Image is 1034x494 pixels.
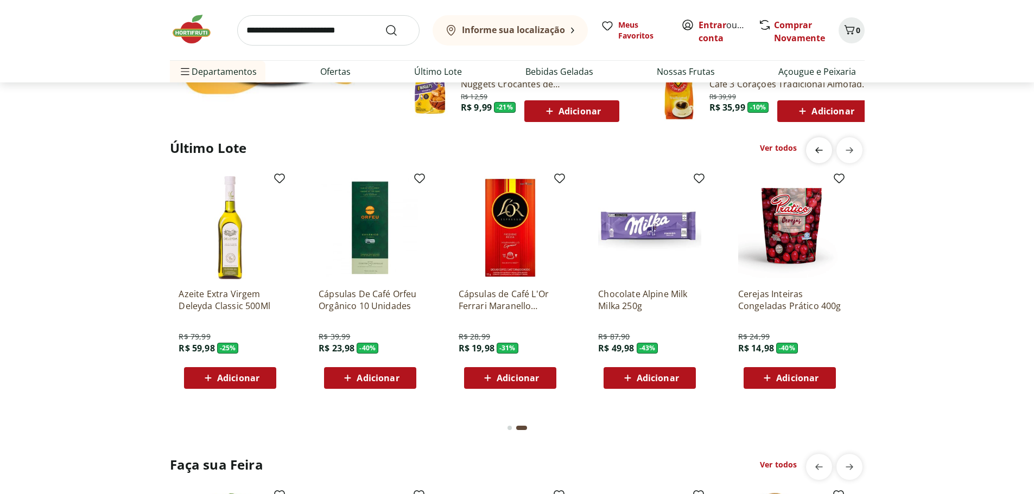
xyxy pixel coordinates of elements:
button: Adicionar [604,367,696,389]
span: R$ 12,59 [461,91,487,101]
button: Adicionar [777,100,872,122]
span: 0 [856,25,860,35]
a: Cápsulas de Café L'Or Ferrari Maranello Espresso com 10 Unidades [459,288,562,312]
img: Nuggets Crocantes de Frango Sadia 300g [404,68,456,120]
span: - 10 % [747,102,769,113]
a: Entrar [699,19,726,31]
span: - 40 % [776,343,798,354]
a: Açougue e Peixaria [778,65,856,78]
img: Cerejas Inteiras Congeladas Prático 400g [738,176,841,279]
span: Adicionar [497,374,539,382]
span: R$ 87,90 [598,331,630,342]
img: Cápsulas de Café L'Or Ferrari Maranello Espresso com 10 Unidades [459,176,562,279]
button: next [836,137,862,163]
a: Cerejas Inteiras Congeladas Prático 400g [738,288,841,312]
span: R$ 39,99 [709,91,736,101]
button: previous [806,454,832,480]
a: Meus Favoritos [601,20,668,41]
a: Azeite Extra Virgem Deleyda Classic 500Ml [179,288,282,312]
img: Café Três Corações Tradicional Almofada 500g [653,68,705,120]
img: Cápsulas De Café Orfeu Orgânico 10 Unidades [319,176,422,279]
button: Go to page 1 from fs-carousel [505,415,514,441]
h2: Último Lote [170,139,247,157]
a: Chocolate Alpine Milk Milka 250g [598,288,701,312]
span: R$ 59,98 [179,342,214,354]
a: Café 3 Corações Tradicional Almofada 500g [709,78,873,90]
span: ou [699,18,747,44]
a: Ofertas [320,65,351,78]
span: Adicionar [217,374,259,382]
span: - 31 % [497,343,518,354]
button: Adicionar [524,100,619,122]
img: Chocolate Alpine Milk Milka 250g [598,176,701,279]
span: - 40 % [357,343,378,354]
span: Adicionar [543,105,601,118]
span: Departamentos [179,59,257,85]
span: Adicionar [776,374,819,382]
span: R$ 49,98 [598,342,634,354]
span: R$ 35,99 [709,101,745,113]
button: Menu [179,59,192,85]
span: R$ 14,98 [738,342,774,354]
span: R$ 28,99 [459,331,490,342]
a: Comprar Novamente [774,19,825,44]
span: Adicionar [357,374,399,382]
span: R$ 23,98 [319,342,354,354]
button: next [836,454,862,480]
button: Informe sua localização [433,15,588,46]
span: - 43 % [637,343,658,354]
span: Meus Favoritos [618,20,668,41]
input: search [237,15,420,46]
span: - 25 % [217,343,239,354]
h2: Faça sua Feira [170,456,263,473]
button: Adicionar [324,367,416,389]
span: R$ 19,98 [459,342,494,354]
img: Hortifruti [170,13,224,46]
span: R$ 9,99 [461,101,492,113]
button: Adicionar [464,367,556,389]
span: R$ 24,99 [738,331,770,342]
span: Adicionar [796,105,854,118]
a: Ver todos [760,459,797,470]
b: Informe sua localização [462,24,565,36]
a: Ver todos [760,143,797,153]
span: R$ 79,99 [179,331,210,342]
a: Nuggets Crocantes de [PERSON_NAME] 300g [461,78,619,90]
span: Adicionar [637,374,679,382]
button: Carrinho [839,17,865,43]
a: Bebidas Geladas [525,65,593,78]
a: Cápsulas De Café Orfeu Orgânico 10 Unidades [319,288,422,312]
button: Adicionar [184,367,276,389]
a: Último Lote [414,65,462,78]
a: Criar conta [699,19,758,44]
span: - 21 % [494,102,516,113]
img: Azeite Extra Virgem Deleyda Classic 500Ml [179,176,282,279]
button: Current page from fs-carousel [514,415,529,441]
button: Submit Search [385,24,411,37]
button: previous [806,137,832,163]
a: Nossas Frutas [657,65,715,78]
button: Adicionar [744,367,836,389]
span: R$ 39,99 [319,331,350,342]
